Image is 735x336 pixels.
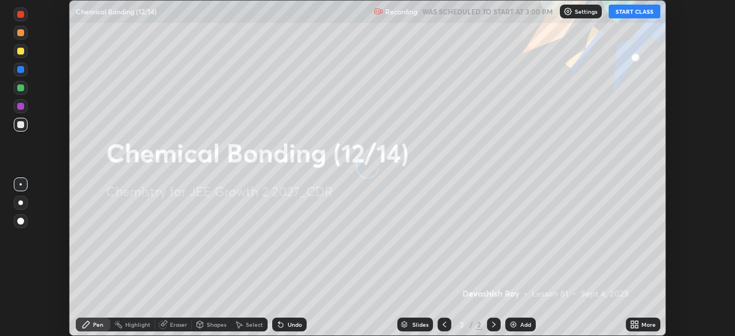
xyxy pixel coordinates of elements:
div: / [470,321,473,328]
button: START CLASS [609,5,660,18]
div: Add [520,322,531,327]
div: 2 [475,319,482,330]
h5: WAS SCHEDULED TO START AT 3:00 PM [422,6,553,17]
div: Eraser [170,322,187,327]
img: add-slide-button [509,320,518,329]
img: recording.375f2c34.svg [374,7,383,16]
div: Shapes [207,322,226,327]
div: Slides [412,322,428,327]
img: class-settings-icons [563,7,572,16]
div: Highlight [125,322,150,327]
p: Recording [385,7,417,16]
div: Pen [93,322,103,327]
div: 2 [456,321,467,328]
div: More [641,322,656,327]
p: Settings [575,9,597,14]
div: Undo [288,322,302,327]
div: Select [246,322,263,327]
p: Chemical Bonding (12/14) [76,7,157,16]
